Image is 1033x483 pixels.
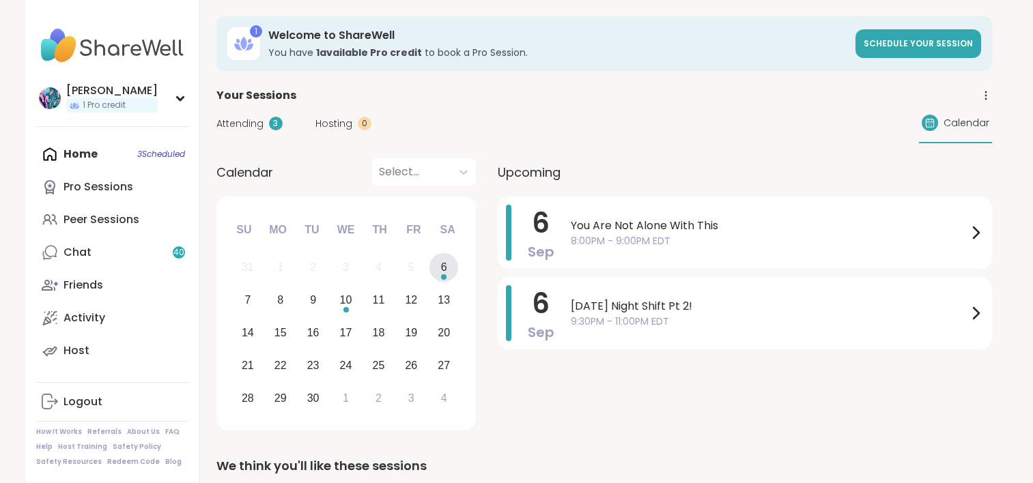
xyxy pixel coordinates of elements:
[298,383,328,413] div: Choose Tuesday, September 30th, 2025
[397,383,426,413] div: Choose Friday, October 3rd, 2025
[376,389,382,407] div: 2
[39,87,61,109] img: hollyjanicki
[36,203,188,236] a: Peer Sessions
[63,310,105,325] div: Activity
[274,389,287,407] div: 29
[87,427,122,437] a: Referrals
[331,253,360,282] div: Not available Wednesday, September 3rd, 2025
[365,215,395,245] div: Th
[36,171,188,203] a: Pro Sessions
[298,253,328,282] div: Not available Tuesday, September 2nd, 2025
[63,212,139,227] div: Peer Sessions
[364,253,393,282] div: Not available Thursday, September 4th, 2025
[331,286,360,315] div: Choose Wednesday, September 10th, 2025
[405,356,417,375] div: 26
[532,204,550,242] span: 6
[277,258,283,276] div: 1
[429,253,459,282] div: Choose Saturday, September 6th, 2025
[331,351,360,380] div: Choose Wednesday, September 24th, 2025
[58,442,107,452] a: Host Training
[216,163,273,181] span: Calendar
[441,389,447,407] div: 4
[234,351,263,380] div: Choose Sunday, September 21st, 2025
[250,25,262,38] div: 1
[528,323,554,342] span: Sep
[242,389,254,407] div: 28
[310,258,316,276] div: 2
[83,100,126,111] span: 1 Pro credit
[864,38,973,49] span: Schedule your session
[429,351,459,380] div: Choose Saturday, September 27th, 2025
[268,46,847,59] h3: You have to book a Pro Session.
[364,383,393,413] div: Choose Thursday, October 2nd, 2025
[438,323,450,342] div: 20
[528,242,554,261] span: Sep
[429,319,459,348] div: Choose Saturday, September 20th, 2025
[944,116,989,130] span: Calendar
[216,117,264,131] span: Attending
[266,286,295,315] div: Choose Monday, September 8th, 2025
[340,356,352,375] div: 24
[373,356,385,375] div: 25
[408,389,414,407] div: 3
[229,215,259,245] div: Su
[364,286,393,315] div: Choose Thursday, September 11th, 2025
[36,302,188,334] a: Activity
[364,351,393,380] div: Choose Thursday, September 25th, 2025
[297,215,327,245] div: Tu
[340,291,352,309] div: 10
[373,323,385,342] div: 18
[310,291,316,309] div: 9
[263,215,293,245] div: Mo
[274,356,287,375] div: 22
[266,351,295,380] div: Choose Monday, September 22nd, 2025
[397,319,426,348] div: Choose Friday, September 19th, 2025
[63,179,133,194] div: Pro Sessions
[63,343,89,358] div: Host
[165,427,180,437] a: FAQ
[63,278,103,293] div: Friends
[571,234,967,248] span: 8:00PM - 9:00PM EDT
[216,87,296,104] span: Your Sessions
[298,286,328,315] div: Choose Tuesday, September 9th, 2025
[307,389,320,407] div: 30
[307,323,320,342] div: 16
[113,442,161,452] a: Safety Policy
[216,456,992,475] div: We think you'll like these sessions
[266,253,295,282] div: Not available Monday, September 1st, 2025
[36,457,102,467] a: Safety Resources
[173,247,184,259] span: 40
[231,251,460,414] div: month 2025-09
[127,427,160,437] a: About Us
[331,319,360,348] div: Choose Wednesday, September 17th, 2025
[405,291,417,309] div: 12
[266,383,295,413] div: Choose Monday, September 29th, 2025
[441,258,447,276] div: 6
[234,319,263,348] div: Choose Sunday, September 14th, 2025
[307,356,320,375] div: 23
[358,117,371,130] div: 0
[432,215,462,245] div: Sa
[36,427,82,437] a: How It Works
[269,117,283,130] div: 3
[429,286,459,315] div: Choose Saturday, September 13th, 2025
[165,457,182,467] a: Blog
[438,291,450,309] div: 13
[408,258,414,276] div: 5
[364,319,393,348] div: Choose Thursday, September 18th, 2025
[36,22,188,70] img: ShareWell Nav Logo
[298,319,328,348] div: Choose Tuesday, September 16th, 2025
[36,269,188,302] a: Friends
[571,298,967,314] span: [DATE] Night Shift Pt 2!
[242,323,254,342] div: 14
[343,389,349,407] div: 1
[429,383,459,413] div: Choose Saturday, October 4th, 2025
[376,258,382,276] div: 4
[438,356,450,375] div: 27
[274,323,287,342] div: 15
[266,319,295,348] div: Choose Monday, September 15th, 2025
[855,29,981,58] a: Schedule your session
[66,83,158,98] div: [PERSON_NAME]
[571,218,967,234] span: You Are Not Alone With This
[373,291,385,309] div: 11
